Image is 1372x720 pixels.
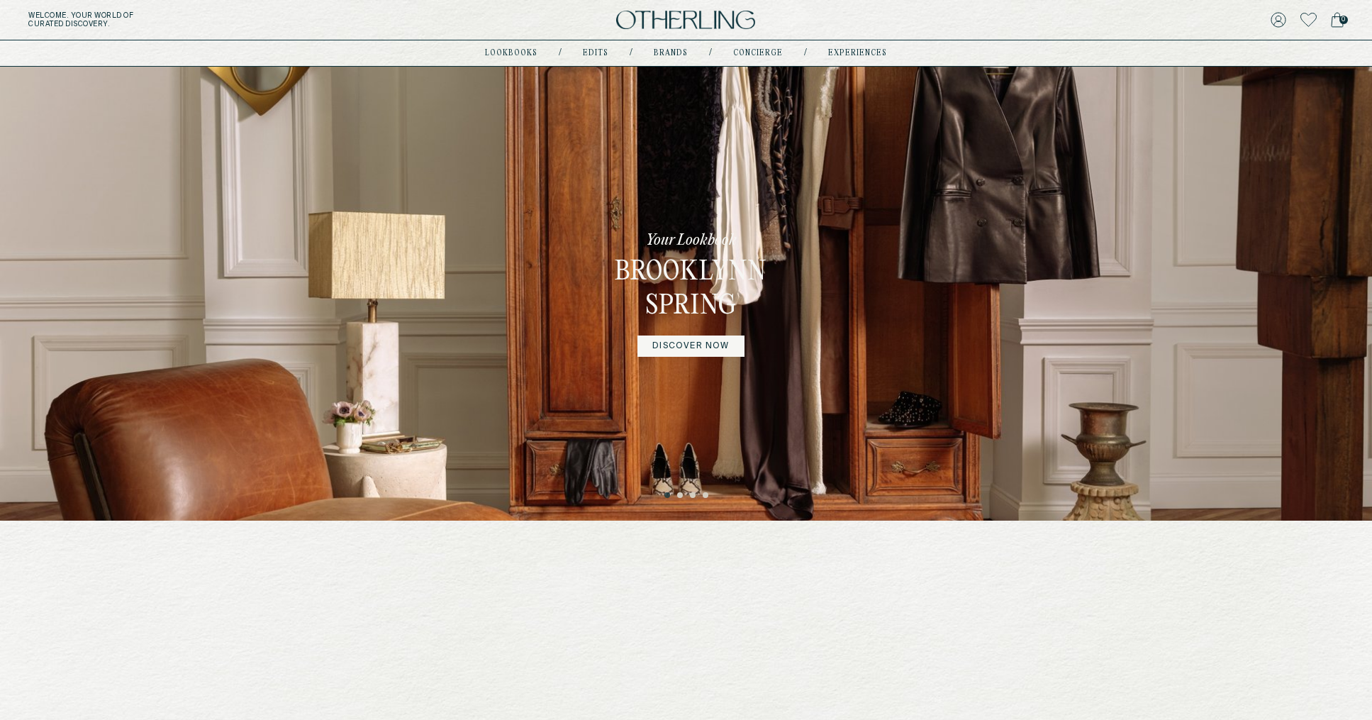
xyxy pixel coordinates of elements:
[677,492,684,499] button: 2
[28,11,423,28] h5: Welcome . Your world of curated discovery.
[709,48,712,59] div: /
[733,50,783,57] a: concierge
[616,11,755,30] img: logo
[1339,16,1348,24] span: 0
[567,256,816,323] h3: Brooklynn Spring
[664,492,671,499] button: 1
[654,50,688,57] a: Brands
[804,48,807,59] div: /
[646,231,737,250] p: Your Lookbook
[630,48,632,59] div: /
[1331,10,1344,30] a: 0
[583,50,608,57] a: Edits
[637,336,744,357] a: DISCOVER NOW
[703,492,710,499] button: 4
[828,50,887,57] a: experiences
[559,48,562,59] div: /
[485,50,537,57] a: lookbooks
[690,492,697,499] button: 3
